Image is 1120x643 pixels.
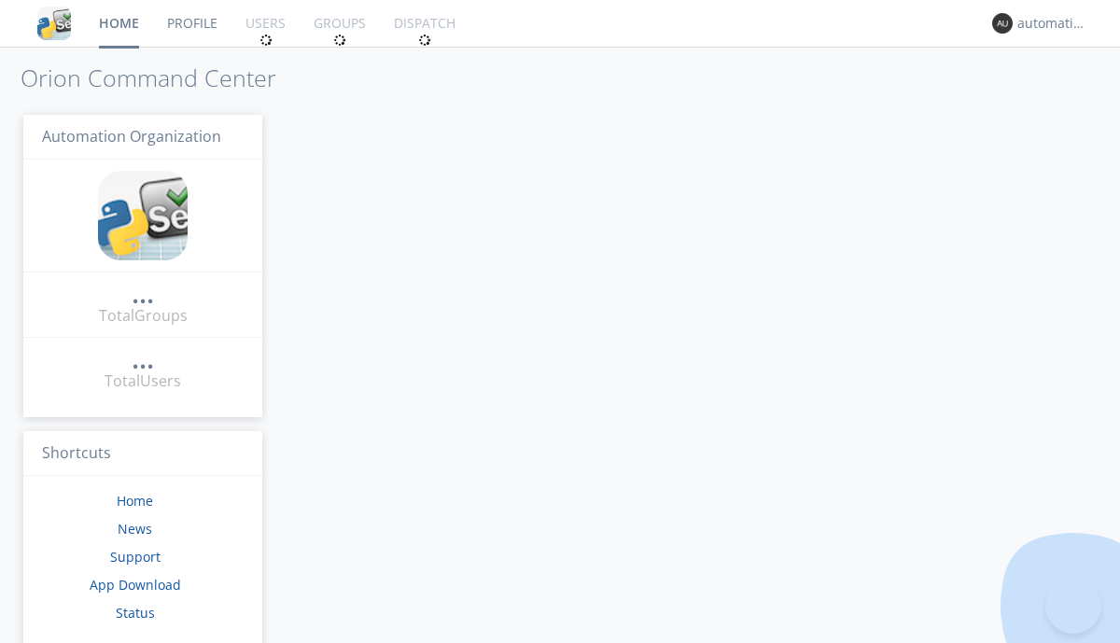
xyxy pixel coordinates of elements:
div: automation+atlas0003 [1017,14,1087,33]
div: Total Groups [99,305,188,327]
div: ... [132,284,154,302]
img: cddb5a64eb264b2086981ab96f4c1ba7 [37,7,71,40]
a: ... [132,349,154,370]
img: cddb5a64eb264b2086981ab96f4c1ba7 [98,171,188,260]
a: Support [110,548,161,566]
img: spin.svg [259,34,273,47]
iframe: Toggle Customer Support [1045,578,1101,634]
img: spin.svg [333,34,346,47]
a: Home [117,492,153,510]
a: Status [116,604,155,622]
div: Total Users [105,370,181,392]
img: 373638.png [992,13,1013,34]
div: ... [132,349,154,368]
a: App Download [90,576,181,594]
h3: Shortcuts [23,431,262,477]
a: ... [132,284,154,305]
img: spin.svg [418,34,431,47]
a: News [118,520,152,538]
span: Automation Organization [42,126,221,147]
